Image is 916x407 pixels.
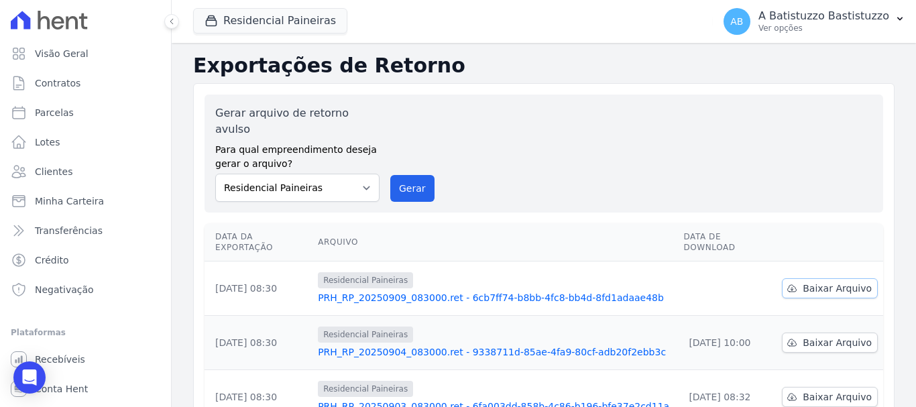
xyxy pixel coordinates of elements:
a: PRH_RP_20250904_083000.ret - 9338711d-85ae-4fa9-80cf-adb20f2ebb3c [318,345,673,359]
span: Residencial Paineiras [318,272,413,288]
div: Plataformas [11,325,160,341]
a: Minha Carteira [5,188,166,215]
span: Contratos [35,76,80,90]
span: Conta Hent [35,382,88,396]
th: Data de Download [678,223,777,261]
label: Gerar arquivo de retorno avulso [215,105,380,137]
a: Lotes [5,129,166,156]
a: Clientes [5,158,166,185]
span: Parcelas [35,106,74,119]
span: Transferências [35,224,103,237]
a: Baixar Arquivo [782,387,878,407]
span: Baixar Arquivo [803,390,872,404]
td: [DATE] 08:30 [205,261,312,316]
button: Gerar [390,175,435,202]
a: PRH_RP_20250909_083000.ret - 6cb7ff74-b8bb-4fc8-bb4d-8fd1adaae48b [318,291,673,304]
a: Crédito [5,247,166,274]
th: Data da Exportação [205,223,312,261]
span: Clientes [35,165,72,178]
a: Parcelas [5,99,166,126]
span: Lotes [35,135,60,149]
a: Baixar Arquivo [782,278,878,298]
p: A Batistuzzo Bastistuzzo [758,9,889,23]
span: Residencial Paineiras [318,327,413,343]
span: Visão Geral [35,47,89,60]
span: Recebíveis [35,353,85,366]
a: Visão Geral [5,40,166,67]
label: Para qual empreendimento deseja gerar o arquivo? [215,137,380,171]
span: AB [730,17,743,26]
a: Conta Hent [5,375,166,402]
td: [DATE] 10:00 [678,316,777,370]
th: Arquivo [312,223,678,261]
a: Baixar Arquivo [782,333,878,353]
td: [DATE] 08:30 [205,316,312,370]
p: Ver opções [758,23,889,34]
a: Negativação [5,276,166,303]
span: Residencial Paineiras [318,381,413,397]
span: Baixar Arquivo [803,282,872,295]
a: Contratos [5,70,166,97]
h2: Exportações de Retorno [193,54,895,78]
span: Minha Carteira [35,194,104,208]
span: Negativação [35,283,94,296]
a: Transferências [5,217,166,244]
a: Recebíveis [5,346,166,373]
span: Crédito [35,253,69,267]
button: Residencial Paineiras [193,8,347,34]
div: Open Intercom Messenger [13,361,46,394]
button: AB A Batistuzzo Bastistuzzo Ver opções [713,3,916,40]
span: Baixar Arquivo [803,336,872,349]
